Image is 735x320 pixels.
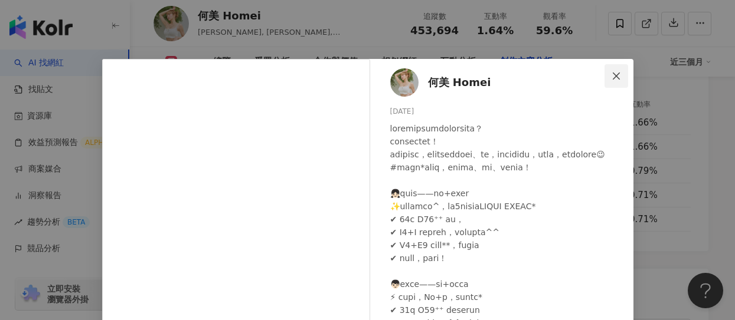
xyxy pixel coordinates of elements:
[428,74,491,91] span: 何美 Homei
[605,64,628,88] button: Close
[390,106,624,117] div: [DATE]
[390,68,607,97] a: KOL Avatar何美 Homei
[390,68,419,97] img: KOL Avatar
[612,71,621,81] span: close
